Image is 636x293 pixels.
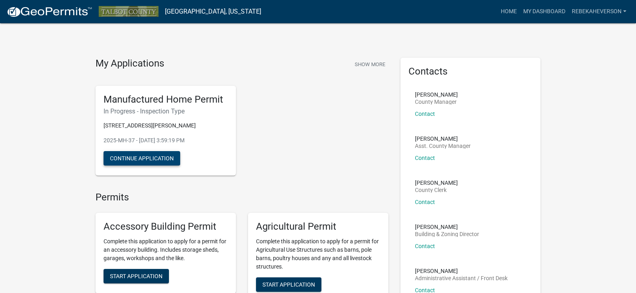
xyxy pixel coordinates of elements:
[104,237,228,263] p: Complete this application to apply for a permit for an accessory building. Includes storage sheds...
[165,5,261,18] a: [GEOGRAPHIC_DATA], [US_STATE]
[96,192,388,203] h4: Permits
[415,243,435,249] a: Contact
[96,58,164,70] h4: My Applications
[104,269,169,283] button: Start Application
[256,237,380,271] p: Complete this application to apply for a permit for Agricultural Use Structures such as barns, po...
[415,92,458,97] p: [PERSON_NAME]
[104,94,228,105] h5: Manufactured Home Permit
[256,277,321,292] button: Start Application
[498,4,520,19] a: Home
[352,58,388,71] button: Show More
[104,151,180,166] button: Continue Application
[415,143,471,149] p: Asst. County Manager
[415,199,435,205] a: Contact
[415,180,458,186] p: [PERSON_NAME]
[415,224,479,230] p: [PERSON_NAME]
[415,231,479,237] p: Building & Zoning Director
[99,6,158,17] img: Talbot County, Georgia
[415,99,458,105] p: County Manager
[520,4,569,19] a: My Dashboard
[104,121,228,130] p: [STREET_ADDRESS][PERSON_NAME]
[104,107,228,115] h6: In Progress - Inspection Type
[256,221,380,232] h5: Agricultural Permit
[110,273,163,279] span: Start Application
[415,155,435,161] a: Contact
[262,281,315,288] span: Start Application
[415,187,458,193] p: County Clerk
[104,221,228,232] h5: Accessory Building Permit
[415,136,471,141] p: [PERSON_NAME]
[408,66,533,77] h5: Contacts
[104,136,228,145] p: 2025-MH-37 - [DATE] 3:59:19 PM
[415,111,435,117] a: Contact
[415,275,508,281] p: Administrative Assistant / Front Desk
[569,4,630,19] a: Rebekaheverson
[415,268,508,274] p: [PERSON_NAME]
